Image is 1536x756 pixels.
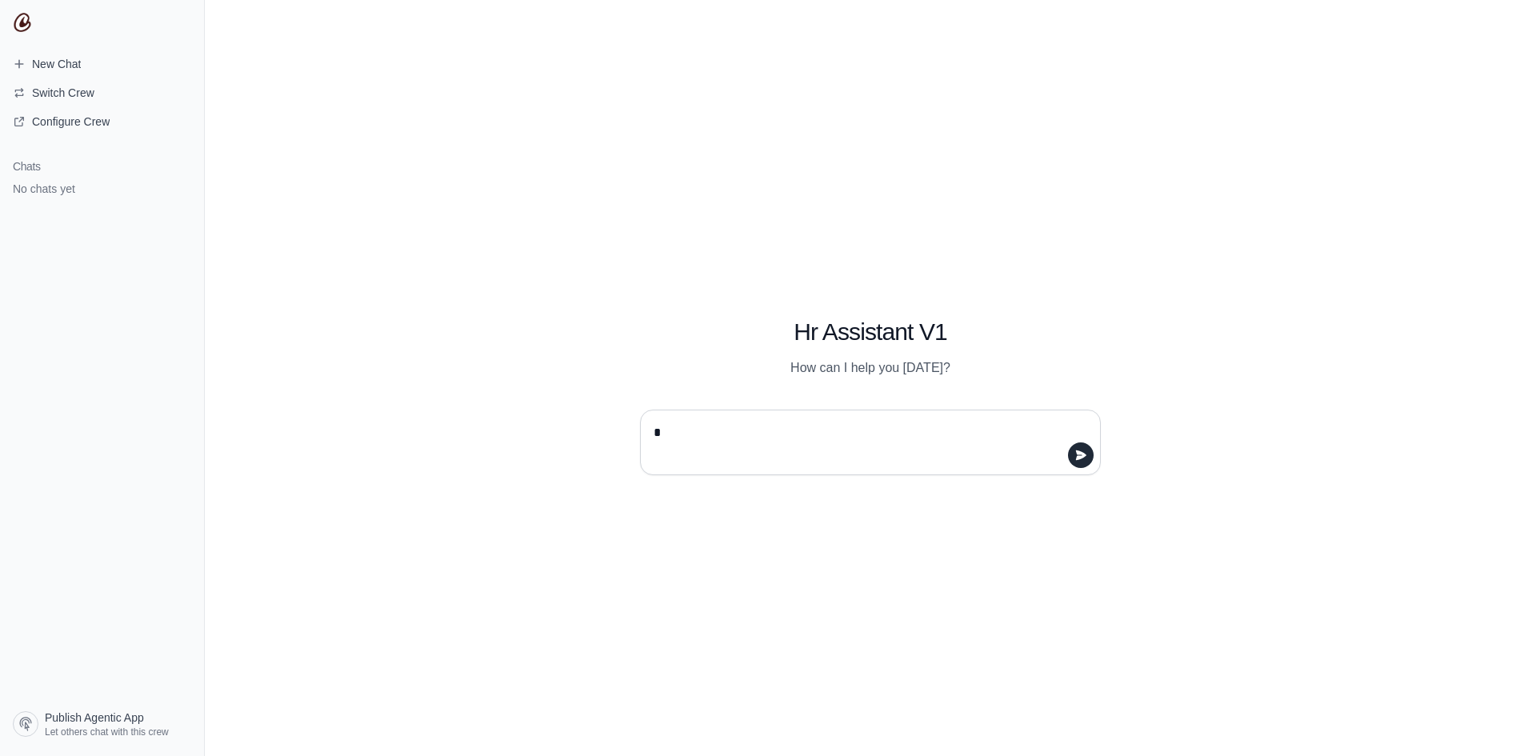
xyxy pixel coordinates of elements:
[6,80,198,106] button: Switch Crew
[45,726,169,738] span: Let others chat with this crew
[1456,679,1536,756] iframe: Chat Widget
[45,710,144,726] span: Publish Agentic App
[32,56,81,72] span: New Chat
[32,85,94,101] span: Switch Crew
[640,318,1101,346] h1: Hr Assistant V1
[13,13,32,32] img: CrewAI Logo
[6,109,198,134] a: Configure Crew
[6,51,198,77] a: New Chat
[32,114,110,130] span: Configure Crew
[640,358,1101,378] p: How can I help you [DATE]?
[6,705,198,743] a: Publish Agentic App Let others chat with this crew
